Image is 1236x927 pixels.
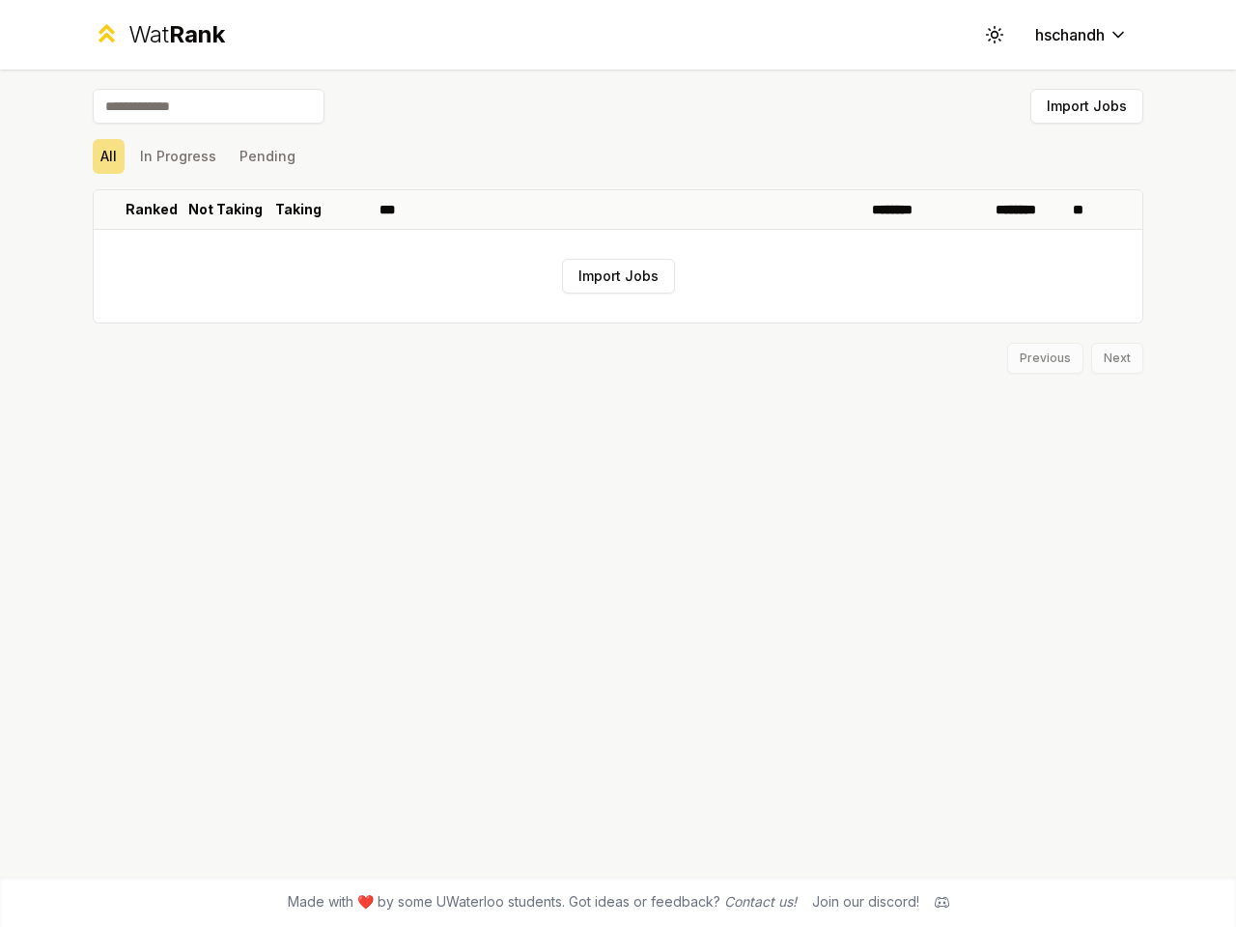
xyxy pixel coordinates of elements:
[232,139,303,174] button: Pending
[275,200,322,219] p: Taking
[288,892,797,912] span: Made with ❤️ by some UWaterloo students. Got ideas or feedback?
[1035,23,1105,46] span: hschandh
[128,19,225,50] div: Wat
[1030,89,1143,124] button: Import Jobs
[562,259,675,294] button: Import Jobs
[169,20,225,48] span: Rank
[126,200,178,219] p: Ranked
[724,893,797,910] a: Contact us!
[93,19,225,50] a: WatRank
[812,892,919,912] div: Join our discord!
[93,139,125,174] button: All
[188,200,263,219] p: Not Taking
[132,139,224,174] button: In Progress
[1020,17,1143,52] button: hschandh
